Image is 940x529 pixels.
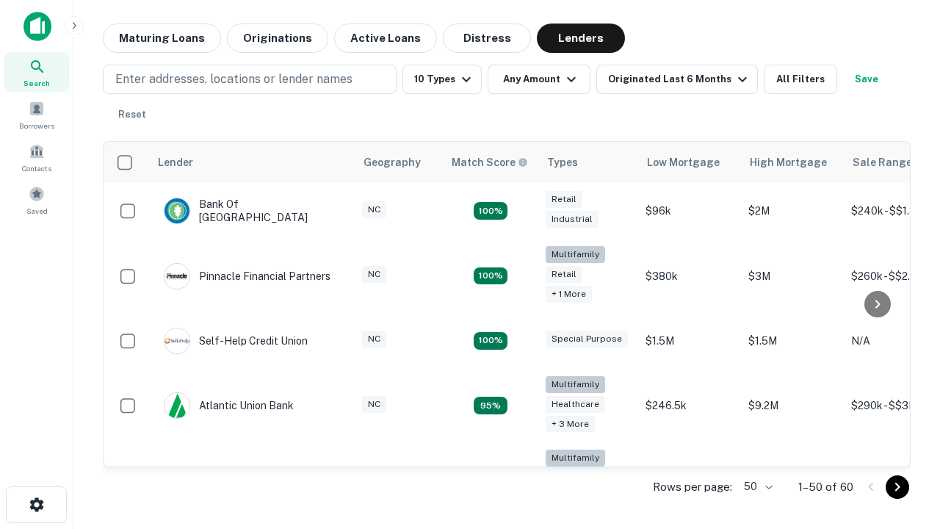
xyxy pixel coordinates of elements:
td: $2M [741,183,844,239]
p: Enter addresses, locations or lender names [115,71,352,88]
th: Capitalize uses an advanced AI algorithm to match your search with the best lender. The match sco... [443,142,538,183]
div: Bank Of [GEOGRAPHIC_DATA] [164,198,340,224]
button: Originated Last 6 Months [596,65,758,94]
button: Active Loans [334,24,437,53]
td: $9.2M [741,369,844,443]
div: High Mortgage [750,154,827,171]
span: Search [23,77,50,89]
th: Types [538,142,638,183]
td: $1.5M [741,313,844,369]
span: Borrowers [19,120,54,132]
td: $246k [638,442,741,517]
div: NC [362,331,386,348]
div: Low Mortgage [647,154,720,171]
h6: Match Score [452,154,525,170]
div: Matching Properties: 15, hasApolloMatch: undefined [474,202,507,220]
div: + 3 more [546,416,595,433]
th: Lender [149,142,355,183]
th: High Mortgage [741,142,844,183]
button: 10 Types [402,65,482,94]
button: Reset [109,100,156,129]
div: Matching Properties: 9, hasApolloMatch: undefined [474,397,507,414]
button: Save your search to get updates of matches that match your search criteria. [843,65,890,94]
div: Pinnacle Financial Partners [164,263,330,289]
p: 1–50 of 60 [798,478,853,496]
div: 50 [738,476,775,497]
div: Industrial [546,211,599,228]
p: Rows per page: [653,478,732,496]
th: Geography [355,142,443,183]
a: Search [4,52,69,92]
div: NC [362,201,386,218]
td: $3.2M [741,442,844,517]
div: Originated Last 6 Months [608,71,751,88]
td: $246.5k [638,369,741,443]
td: $1.5M [638,313,741,369]
div: Retail [546,266,582,283]
div: + 1 more [546,286,592,303]
img: picture [164,328,189,353]
div: Matching Properties: 11, hasApolloMatch: undefined [474,332,507,350]
div: NC [362,396,386,413]
div: Atlantic Union Bank [164,392,294,419]
div: Sale Range [853,154,912,171]
div: Geography [364,154,421,171]
div: Retail [546,191,582,208]
button: Enter addresses, locations or lender names [103,65,397,94]
td: $380k [638,239,741,313]
a: Borrowers [4,95,69,134]
button: Lenders [537,24,625,53]
div: Types [547,154,578,171]
img: capitalize-icon.png [23,12,51,41]
div: Lender [158,154,193,171]
div: NC [362,266,386,283]
a: Contacts [4,137,69,177]
button: All Filters [764,65,837,94]
div: Multifamily [546,450,605,467]
img: picture [164,393,189,418]
th: Low Mortgage [638,142,741,183]
img: picture [164,264,189,289]
td: $3M [741,239,844,313]
button: Go to next page [886,475,909,499]
div: Healthcare [546,396,605,413]
span: Contacts [22,162,51,174]
div: Multifamily [546,246,605,263]
iframe: Chat Widget [867,411,940,482]
button: Any Amount [488,65,590,94]
img: picture [164,198,189,223]
span: Saved [26,205,48,217]
button: Maturing Loans [103,24,221,53]
td: $96k [638,183,741,239]
div: Self-help Credit Union [164,328,308,354]
div: Matching Properties: 17, hasApolloMatch: undefined [474,267,507,285]
div: Multifamily [546,376,605,393]
a: Saved [4,180,69,220]
div: Special Purpose [546,331,628,348]
div: The Fidelity Bank [164,467,283,493]
div: Capitalize uses an advanced AI algorithm to match your search with the best lender. The match sco... [452,154,528,170]
button: Originations [227,24,328,53]
button: Distress [443,24,531,53]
